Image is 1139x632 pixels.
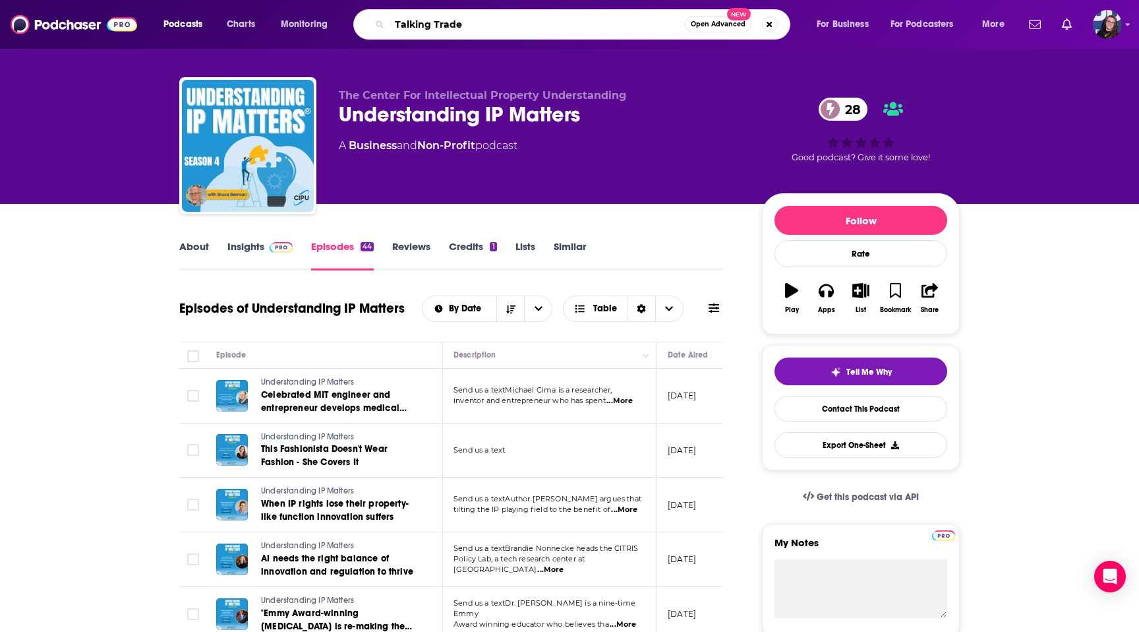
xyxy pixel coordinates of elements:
[774,432,947,458] button: Export One-Sheet
[628,296,655,321] div: Sort Direction
[261,377,354,387] span: Understanding IP Matters
[453,494,641,503] span: Send us a textAuthor [PERSON_NAME] argues that
[423,304,497,313] button: open menu
[453,347,496,363] div: Description
[261,486,354,495] span: Understanding IP Matters
[154,14,219,35] button: open menu
[1093,10,1122,39] span: Logged in as CallieDaruk
[366,9,803,40] div: Search podcasts, credits, & more...
[818,306,835,314] div: Apps
[261,552,419,579] a: AI needs the right balance of innovation and regulation to thrive
[453,598,635,618] span: Send us a textDr. [PERSON_NAME] is a nine-time Emmy
[187,444,199,456] span: Toggle select row
[685,16,751,32] button: Open AdvancedNew
[606,396,633,406] span: ...More
[182,80,314,212] img: Understanding IP Matters
[218,14,263,35] a: Charts
[227,240,293,270] a: InsightsPodchaser Pro
[774,206,947,235] button: Follow
[449,240,496,270] a: Credits1
[349,139,397,152] a: Business
[774,358,947,385] button: tell me why sparkleTell Me Why
[593,304,617,313] span: Table
[880,306,911,314] div: Bookmark
[668,553,696,565] p: [DATE]
[261,541,354,550] span: Understanding IP Matters
[762,89,960,171] div: 28Good podcast? Give it some love!
[537,565,564,575] span: ...More
[417,139,475,152] a: Non-Profit
[792,481,929,513] a: Get this podcast via API
[774,240,947,267] div: Rate
[638,348,654,363] button: Column Actions
[817,491,919,503] span: Get this podcast via API
[187,553,199,565] span: Toggle select row
[913,274,947,322] button: Share
[809,274,843,322] button: Apps
[187,390,199,402] span: Toggle select row
[668,347,708,363] div: Date Aired
[554,240,586,270] a: Similar
[261,497,419,524] a: When IP rights lose their property-like function innovation suffers
[453,445,505,455] span: Send us a text
[882,14,973,35] button: open menu
[1094,561,1126,592] div: Open Intercom Messenger
[361,242,374,251] div: 44
[1057,13,1077,36] a: Show notifications dropdown
[921,306,939,314] div: Share
[272,14,345,35] button: open menu
[311,240,374,270] a: Episodes44
[216,347,246,363] div: Episode
[611,505,637,515] span: ...More
[11,12,137,37] img: Podchaser - Follow, Share and Rate Podcasts
[453,619,609,629] span: Award winning educator who believes tha
[397,139,417,152] span: and
[831,367,841,377] img: tell me why sparkle
[932,528,955,541] a: Pro website
[179,300,405,317] h1: Episodes of Understanding IP Matters
[610,619,636,630] span: ...More
[817,15,869,34] span: For Business
[524,296,552,321] button: open menu
[261,377,419,389] a: Understanding IP Matters
[261,389,407,440] span: Celebrated MIT engineer and entrepreneur develops medical devices to treat [MEDICAL_DATA] and oth...
[453,554,585,574] span: Policy Lab, a tech research center at [GEOGRAPHIC_DATA]
[179,240,209,270] a: About
[563,296,684,322] button: Choose View
[785,306,799,314] div: Play
[844,274,878,322] button: List
[453,505,610,514] span: tilting the IP playing field to the benefit of
[832,98,867,121] span: 28
[390,14,685,35] input: Search podcasts, credits, & more...
[422,296,553,322] h2: Choose List sort
[163,15,202,34] span: Podcasts
[270,242,293,253] img: Podchaser Pro
[668,445,696,456] p: [DATE]
[261,553,413,577] span: AI needs the right balance of innovation and regulation to thrive
[261,595,419,607] a: Understanding IP Matters
[774,536,947,559] label: My Notes
[774,274,809,322] button: Play
[1024,13,1046,36] a: Show notifications dropdown
[973,14,1021,35] button: open menu
[449,304,486,313] span: By Date
[774,396,947,422] a: Contact This Podcast
[453,396,606,405] span: inventor and entrepreneur who has spent
[261,596,354,605] span: Understanding IP Matters
[187,499,199,511] span: Toggle select row
[496,296,524,321] button: Sort Direction
[982,15,1005,34] span: More
[819,98,867,121] a: 28
[261,498,409,522] span: When IP rights lose their property-like function innovation suffers
[261,486,419,497] a: Understanding IP Matters
[846,367,892,377] span: Tell Me Why
[261,443,419,469] a: This Fashionista Doesn't Wear Fashion - She Covers It
[392,240,430,270] a: Reviews
[453,385,612,395] span: Send us a textMichael Cima is a researcher,
[807,14,885,35] button: open menu
[856,306,866,314] div: List
[891,15,954,34] span: For Podcasters
[281,15,328,34] span: Monitoring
